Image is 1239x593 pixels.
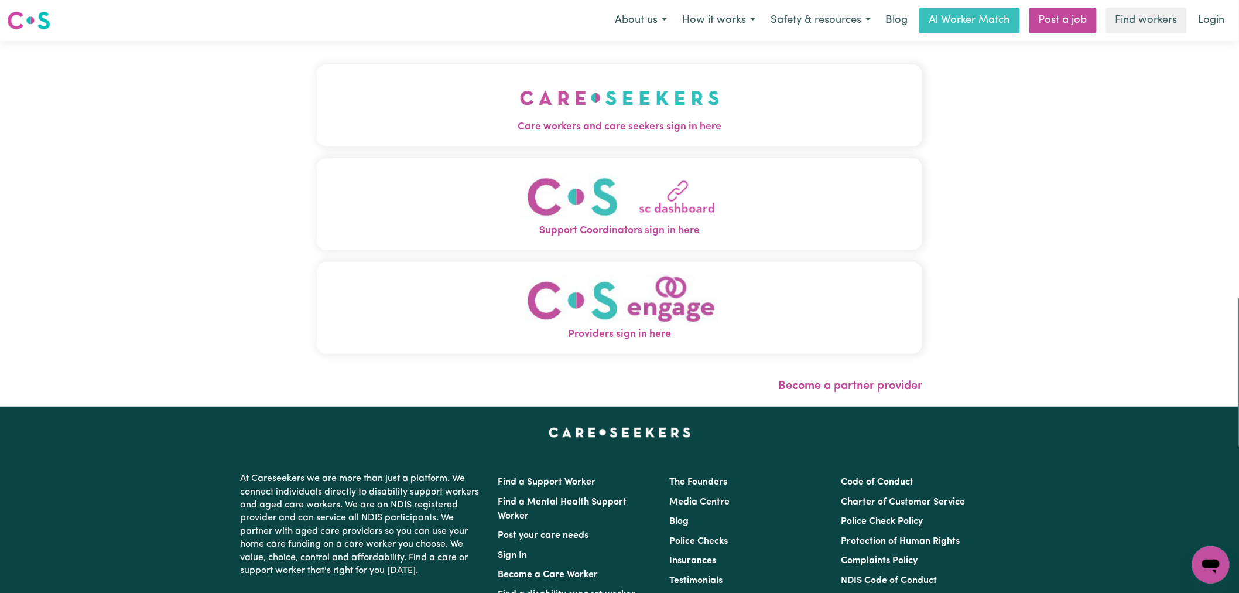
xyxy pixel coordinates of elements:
[669,537,728,546] a: Police Checks
[841,517,923,526] a: Police Check Policy
[669,478,727,487] a: The Founders
[498,497,627,521] a: Find a Mental Health Support Worker
[317,158,922,250] button: Support Coordinators sign in here
[549,428,691,437] a: Careseekers home page
[317,327,922,342] span: Providers sign in here
[841,497,966,507] a: Charter of Customer Service
[7,7,50,34] a: Careseekers logo
[841,478,914,487] a: Code of Conduct
[778,380,922,392] a: Become a partner provider
[669,556,716,565] a: Insurances
[841,537,960,546] a: Protection of Human Rights
[878,8,915,33] a: Blog
[669,576,723,585] a: Testimonials
[317,120,922,135] span: Care workers and care seekers sign in here
[763,8,878,33] button: Safety & resources
[1192,546,1230,584] iframe: Button to launch messaging window
[498,531,588,540] a: Post your care needs
[1029,8,1097,33] a: Post a job
[317,262,922,354] button: Providers sign in here
[317,223,922,238] span: Support Coordinators sign in here
[919,8,1020,33] a: AI Worker Match
[1106,8,1187,33] a: Find workers
[240,468,484,582] p: At Careseekers we are more than just a platform. We connect individuals directly to disability su...
[669,517,689,526] a: Blog
[607,8,675,33] button: About us
[669,497,730,507] a: Media Centre
[841,556,918,565] a: Complaints Policy
[317,64,922,146] button: Care workers and care seekers sign in here
[7,10,50,31] img: Careseekers logo
[498,478,595,487] a: Find a Support Worker
[498,551,527,560] a: Sign In
[675,8,763,33] button: How it works
[841,576,937,585] a: NDIS Code of Conduct
[1192,8,1232,33] a: Login
[498,570,598,580] a: Become a Care Worker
